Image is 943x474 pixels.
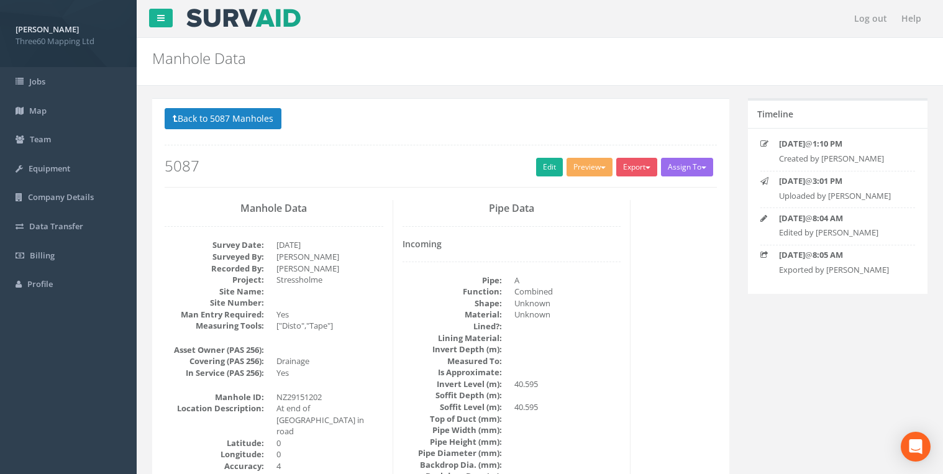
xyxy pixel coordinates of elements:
[165,391,264,403] dt: Manhole ID:
[276,355,383,367] dd: Drainage
[514,309,621,321] dd: Unknown
[276,251,383,263] dd: [PERSON_NAME]
[779,249,905,261] p: @
[403,275,502,286] dt: Pipe:
[757,109,793,119] h5: Timeline
[165,286,264,298] dt: Site Name:
[29,76,45,87] span: Jobs
[276,449,383,460] dd: 0
[403,286,502,298] dt: Function:
[779,249,805,260] strong: [DATE]
[779,175,805,186] strong: [DATE]
[403,239,621,248] h4: Incoming
[29,221,83,232] span: Data Transfer
[276,320,383,332] dd: ["Disto","Tape"]
[403,413,502,425] dt: Top of Duct (mm):
[403,309,502,321] dt: Material:
[403,401,502,413] dt: Soffit Level (m):
[813,212,843,224] strong: 8:04 AM
[813,138,842,149] strong: 1:10 PM
[16,24,79,35] strong: [PERSON_NAME]
[30,134,51,145] span: Team
[779,190,905,202] p: Uploaded by [PERSON_NAME]
[779,212,805,224] strong: [DATE]
[514,378,621,390] dd: 40.595
[16,35,121,47] span: Three60 Mapping Ltd
[165,297,264,309] dt: Site Number:
[514,298,621,309] dd: Unknown
[165,344,264,356] dt: Asset Owner (PAS 256):
[901,432,931,462] div: Open Intercom Messenger
[276,309,383,321] dd: Yes
[165,355,264,367] dt: Covering (PAS 256):
[165,403,264,414] dt: Location Description:
[403,459,502,471] dt: Backdrop Dia. (mm):
[567,158,613,176] button: Preview
[514,286,621,298] dd: Combined
[165,274,264,286] dt: Project:
[514,275,621,286] dd: A
[536,158,563,176] a: Edit
[165,108,281,129] button: Back to 5087 Manholes
[403,367,502,378] dt: Is Approximate:
[403,390,502,401] dt: Soffit Depth (m):
[29,163,70,174] span: Equipment
[29,105,47,116] span: Map
[276,263,383,275] dd: [PERSON_NAME]
[616,158,657,176] button: Export
[165,251,264,263] dt: Surveyed By:
[403,344,502,355] dt: Invert Depth (m):
[27,278,53,289] span: Profile
[276,367,383,379] dd: Yes
[779,138,805,149] strong: [DATE]
[403,436,502,448] dt: Pipe Height (mm):
[276,460,383,472] dd: 4
[276,437,383,449] dd: 0
[779,138,905,150] p: @
[403,378,502,390] dt: Invert Level (m):
[779,175,905,187] p: @
[30,250,55,261] span: Billing
[28,191,94,203] span: Company Details
[403,447,502,459] dt: Pipe Diameter (mm):
[403,321,502,332] dt: Lined?:
[165,203,383,214] h3: Manhole Data
[813,175,842,186] strong: 3:01 PM
[276,403,383,437] dd: At end of [GEOGRAPHIC_DATA] in road
[779,227,905,239] p: Edited by [PERSON_NAME]
[165,239,264,251] dt: Survey Date:
[813,249,843,260] strong: 8:05 AM
[276,274,383,286] dd: Stressholme
[16,21,121,47] a: [PERSON_NAME] Three60 Mapping Ltd
[403,424,502,436] dt: Pipe Width (mm):
[779,264,905,276] p: Exported by [PERSON_NAME]
[403,203,621,214] h3: Pipe Data
[152,50,795,66] h2: Manhole Data
[779,153,905,165] p: Created by [PERSON_NAME]
[661,158,713,176] button: Assign To
[165,449,264,460] dt: Longitude:
[779,212,905,224] p: @
[165,158,717,174] h2: 5087
[165,263,264,275] dt: Recorded By:
[514,401,621,413] dd: 40.595
[403,355,502,367] dt: Measured To:
[165,309,264,321] dt: Man Entry Required:
[165,437,264,449] dt: Latitude:
[165,460,264,472] dt: Accuracy:
[276,391,383,403] dd: NZ29151202
[276,239,383,251] dd: [DATE]
[403,332,502,344] dt: Lining Material:
[403,298,502,309] dt: Shape:
[165,367,264,379] dt: In Service (PAS 256):
[165,320,264,332] dt: Measuring Tools:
